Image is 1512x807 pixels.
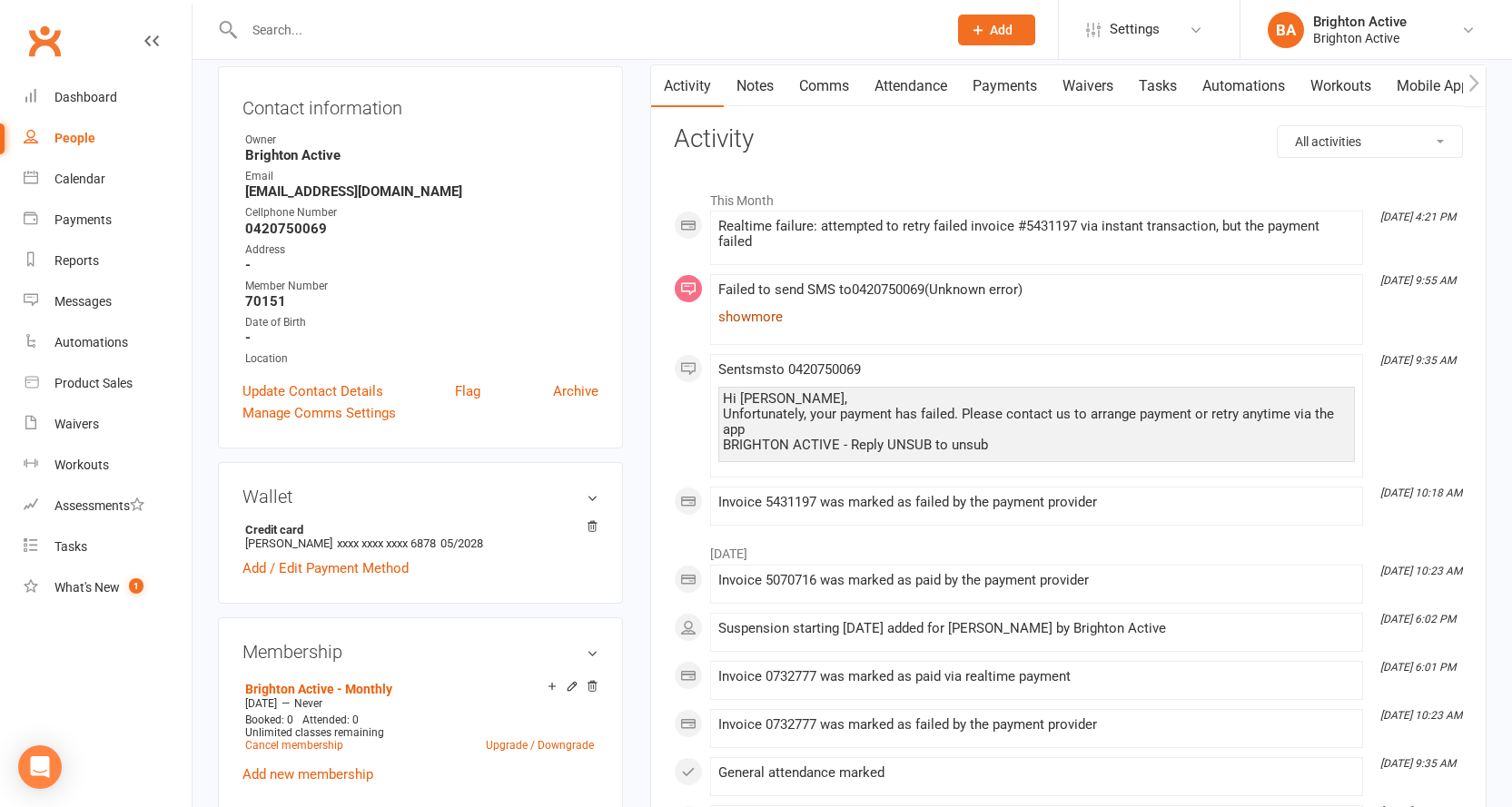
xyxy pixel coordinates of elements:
a: Comms [786,65,862,107]
a: What's New1 [24,567,192,608]
strong: Brighton Active [245,147,598,163]
a: Attendance [862,65,960,107]
a: show more [718,304,1355,330]
span: xxxx xxxx xxxx 6878 [337,536,436,550]
div: Dashboard [54,90,117,104]
h3: Contact information [242,91,598,118]
a: Notes [724,65,786,107]
div: Product Sales [54,376,133,390]
div: Invoice 5070716 was marked as paid by the payment provider [718,573,1355,588]
strong: - [245,330,598,346]
div: Member Number [245,278,598,295]
div: Location [245,350,598,368]
h3: Wallet [242,487,598,507]
div: Invoice 0732777 was marked as paid via realtime payment [718,669,1355,684]
a: Assessments [24,486,192,527]
div: Waivers [54,417,99,431]
span: 05/2028 [440,536,483,550]
strong: [EMAIL_ADDRESS][DOMAIN_NAME] [245,183,598,200]
span: Sent sms to 0420750069 [718,361,861,378]
strong: 70151 [245,293,598,310]
div: Invoice 0732777 was marked as failed by the payment provider [718,717,1355,733]
span: Booked: 0 [245,714,293,726]
i: [DATE] 10:23 AM [1380,565,1462,577]
div: Address [245,241,598,259]
div: Assessments [54,498,144,513]
a: Activity [651,65,724,107]
a: Payments [960,65,1050,107]
a: Add new membership [242,766,373,782]
i: [DATE] 9:35 AM [1380,354,1456,367]
div: Brighton Active [1313,30,1407,46]
span: Settings [1110,9,1160,50]
a: Upgrade / Downgrade [486,739,594,752]
a: Automations [1190,65,1298,107]
a: Cancel membership [245,739,343,752]
input: Search... [239,17,934,43]
a: Workouts [1298,65,1384,107]
span: Attended: 0 [302,714,359,726]
li: [PERSON_NAME] [242,520,598,553]
i: [DATE] 6:01 PM [1380,661,1456,674]
div: Reports [54,253,99,268]
li: This Month [674,182,1463,211]
a: People [24,118,192,159]
div: Suspension starting [DATE] added for [PERSON_NAME] by Brighton Active [718,621,1355,636]
a: Tasks [1126,65,1190,107]
a: Flag [455,380,480,402]
div: BA [1268,12,1304,48]
strong: - [245,257,598,273]
strong: Credit card [245,523,589,536]
div: Payments [54,212,112,227]
span: 1 [129,578,143,594]
a: Waivers [24,404,192,445]
div: People [54,131,95,145]
a: Calendar [24,159,192,200]
a: Reports [24,241,192,281]
div: Automations [54,335,128,349]
div: Realtime failure: attempted to retry failed invoice #5431197 via instant transaction, but the pay... [718,219,1355,250]
div: Hi [PERSON_NAME], Unfortunately, your payment has failed. Please contact us to arrange payment or... [723,391,1350,453]
i: [DATE] 4:21 PM [1380,211,1456,223]
h3: Membership [242,642,598,662]
div: Date of Birth [245,314,598,331]
button: Add [958,15,1035,45]
div: What's New [54,580,120,595]
a: Update Contact Details [242,380,383,402]
span: Never [294,697,322,710]
div: Email [245,168,598,185]
a: Waivers [1050,65,1126,107]
a: Product Sales [24,363,192,404]
i: [DATE] 9:35 AM [1380,757,1456,770]
a: Payments [24,200,192,241]
span: Unlimited classes remaining [245,726,384,739]
a: Messages [24,281,192,322]
div: Messages [54,294,112,309]
a: Dashboard [24,77,192,118]
i: [DATE] 10:18 AM [1380,487,1462,499]
div: Calendar [54,172,105,186]
div: Open Intercom Messenger [18,745,62,789]
div: Tasks [54,539,87,554]
span: Add [990,23,1013,37]
div: Workouts [54,458,109,472]
a: Tasks [24,527,192,567]
i: [DATE] 9:55 AM [1380,274,1456,287]
h3: Activity [674,125,1463,153]
a: Manage Comms Settings [242,402,396,424]
div: — [241,696,598,711]
span: Failed to send SMS to 0420750069 ( Unknown error ) [718,281,1355,330]
li: [DATE] [674,535,1463,564]
a: Clubworx [22,18,67,64]
i: [DATE] 10:23 AM [1380,709,1462,722]
div: Cellphone Number [245,204,598,221]
div: Brighton Active [1313,14,1407,30]
a: Brighton Active - Monthly [245,682,392,696]
div: Owner [245,132,598,149]
a: Archive [553,380,598,402]
a: Add / Edit Payment Method [242,557,409,579]
strong: 0420750069 [245,221,598,237]
a: Workouts [24,445,192,486]
div: Invoice 5431197 was marked as failed by the payment provider [718,495,1355,510]
i: [DATE] 6:02 PM [1380,613,1456,625]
